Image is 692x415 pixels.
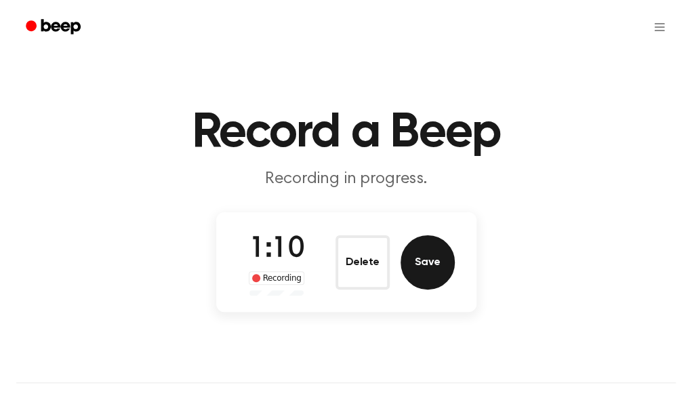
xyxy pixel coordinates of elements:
p: Recording in progress. [86,168,607,191]
span: 1:10 [249,235,304,264]
button: Open menu [643,11,676,43]
a: Beep [16,14,93,41]
button: Save Audio Record [401,235,455,290]
div: Recording [249,271,305,285]
h1: Record a Beep [16,108,676,157]
button: Delete Audio Record [335,235,390,290]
